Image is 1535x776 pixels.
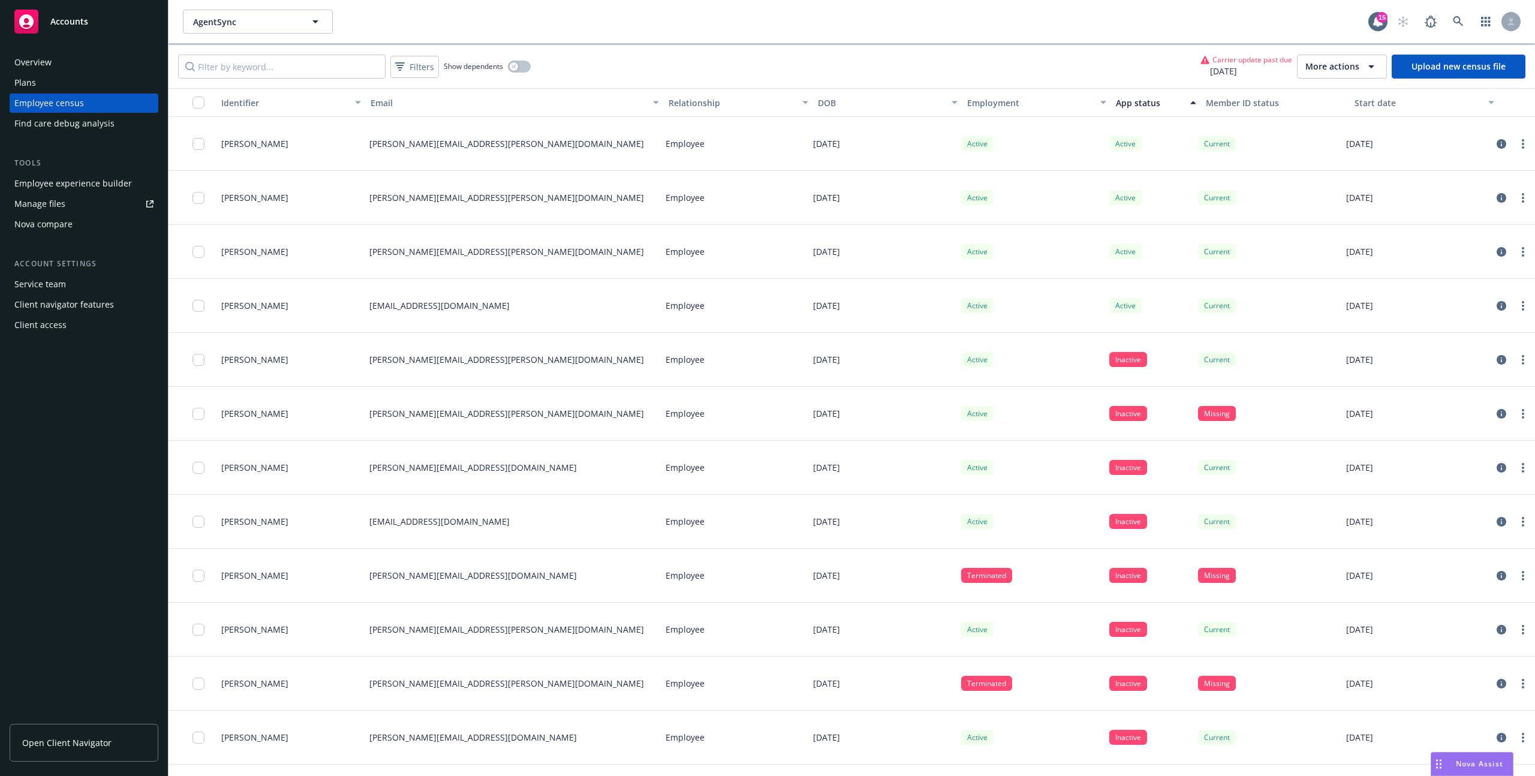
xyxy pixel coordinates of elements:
[1346,515,1373,528] p: [DATE]
[178,55,386,79] input: Filter by keyword...
[183,10,333,34] button: AgentSync
[813,245,840,258] p: [DATE]
[10,157,158,169] div: Tools
[221,623,288,636] span: [PERSON_NAME]
[369,731,577,744] p: [PERSON_NAME][EMAIL_ADDRESS][DOMAIN_NAME]
[10,53,158,72] a: Overview
[10,114,158,133] a: Find care debug analysis
[666,407,705,420] p: Employee
[10,215,158,234] a: Nova compare
[221,299,288,312] span: [PERSON_NAME]
[1346,407,1373,420] p: [DATE]
[1212,55,1292,65] span: Carrier update past due
[1494,569,1509,583] a: circleInformation
[1494,515,1509,529] a: circleInformation
[10,258,158,270] div: Account settings
[961,622,994,637] div: Active
[961,190,994,205] div: Active
[369,245,644,258] p: [PERSON_NAME][EMAIL_ADDRESS][PERSON_NAME][DOMAIN_NAME]
[1516,569,1530,583] a: more
[1201,88,1350,117] button: Member ID status
[22,736,112,749] span: Open Client Navigator
[1346,677,1373,690] p: [DATE]
[1346,623,1373,636] p: [DATE]
[1516,622,1530,637] a: more
[1516,676,1530,691] a: more
[444,61,503,71] span: Show dependents
[1297,55,1387,79] button: More actions
[221,407,288,420] span: [PERSON_NAME]
[1346,461,1373,474] p: [DATE]
[1198,298,1236,313] div: Current
[1494,245,1509,259] a: circleInformation
[1392,55,1525,79] a: Upload new census file
[961,460,994,475] div: Active
[369,569,577,582] p: [PERSON_NAME][EMAIL_ADDRESS][DOMAIN_NAME]
[1198,730,1236,745] div: Current
[14,53,52,72] div: Overview
[1346,731,1373,744] p: [DATE]
[1446,10,1470,34] a: Search
[1516,461,1530,475] a: more
[14,295,114,314] div: Client navigator features
[813,299,840,312] p: [DATE]
[14,194,65,213] div: Manage files
[1346,299,1373,312] p: [DATE]
[1109,730,1147,745] div: Inactive
[10,194,158,213] a: Manage files
[221,461,288,474] span: [PERSON_NAME]
[192,300,204,312] input: Toggle Row Selected
[221,137,288,150] span: [PERSON_NAME]
[1346,245,1373,258] p: [DATE]
[221,731,288,744] span: [PERSON_NAME]
[369,623,644,636] p: [PERSON_NAME][EMAIL_ADDRESS][PERSON_NAME][DOMAIN_NAME]
[1198,460,1236,475] div: Current
[221,569,288,582] span: [PERSON_NAME]
[10,275,158,294] a: Service team
[1346,191,1373,204] p: [DATE]
[962,88,1112,117] button: Employment
[813,88,962,117] button: DOB
[1109,568,1147,583] div: Inactive
[221,97,348,109] div: Identifier
[10,5,158,38] a: Accounts
[669,97,795,109] div: Relationship
[1431,753,1446,775] div: Drag to move
[1109,190,1142,205] div: Active
[14,73,36,92] div: Plans
[1198,406,1236,421] div: Missing
[390,56,439,78] button: Filters
[221,191,288,204] span: [PERSON_NAME]
[813,569,840,582] p: [DATE]
[666,515,705,528] p: Employee
[1419,10,1443,34] a: Report a Bug
[666,137,705,150] p: Employee
[1494,191,1509,205] a: circleInformation
[1198,244,1236,259] div: Current
[1350,88,1499,117] button: Start date
[369,191,644,204] p: [PERSON_NAME][EMAIL_ADDRESS][PERSON_NAME][DOMAIN_NAME]
[192,678,204,690] input: Toggle Row Selected
[666,353,705,366] p: Employee
[961,676,1012,691] div: Terminated
[369,461,577,474] p: [PERSON_NAME][EMAIL_ADDRESS][DOMAIN_NAME]
[14,315,67,335] div: Client access
[14,94,84,113] div: Employee census
[961,352,994,367] div: Active
[50,17,88,26] span: Accounts
[813,623,840,636] p: [DATE]
[1494,730,1509,745] a: circleInformation
[961,514,994,529] div: Active
[410,61,434,73] span: Filters
[961,298,994,313] div: Active
[221,353,288,366] span: [PERSON_NAME]
[192,624,204,636] input: Toggle Row Selected
[1516,730,1530,745] a: more
[664,88,813,117] button: Relationship
[666,299,705,312] p: Employee
[1474,10,1498,34] a: Switch app
[1494,461,1509,475] a: circleInformation
[1198,676,1236,691] div: Missing
[366,88,664,117] button: Email
[14,275,66,294] div: Service team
